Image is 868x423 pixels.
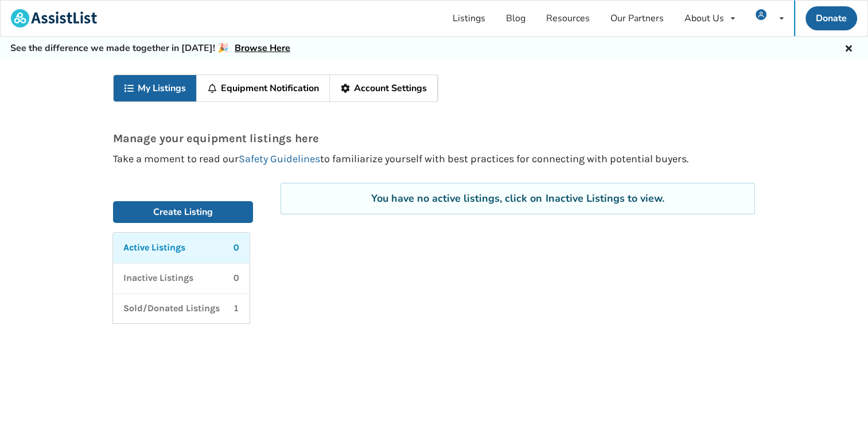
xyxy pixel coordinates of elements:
[330,75,438,101] a: Account Settings
[114,75,197,101] a: My Listings
[239,152,320,165] a: Safety Guidelines
[10,42,290,54] h5: See the difference we made together in [DATE]! 🎉
[113,201,253,223] a: Create Listing
[123,272,193,285] p: Inactive Listings
[113,154,755,164] p: Take a moment to read our to familiarize yourself with best practices for connecting with potenti...
[11,9,97,28] img: assistlist-logo
[123,241,185,254] p: Active Listings
[536,1,600,36] a: Resources
[233,272,239,285] p: 0
[113,132,755,144] p: Manage your equipment listings here
[294,192,741,205] div: You have no active listings, click on Inactive Listings to view.
[600,1,674,36] a: Our Partners
[756,9,766,20] img: user icon
[684,14,724,23] div: About Us
[442,1,496,36] a: Listings
[235,42,290,54] a: Browse Here
[496,1,536,36] a: Blog
[233,241,239,254] p: 0
[197,75,330,101] a: Equipment Notification
[233,302,239,315] p: 1
[805,6,857,30] a: Donate
[123,302,220,315] p: Sold/Donated Listings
